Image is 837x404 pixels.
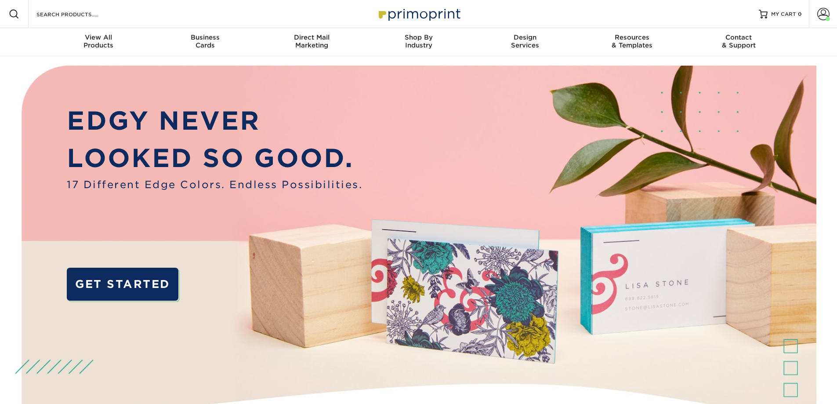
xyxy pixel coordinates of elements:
[365,33,472,49] div: Industry
[685,33,792,41] span: Contact
[685,33,792,49] div: & Support
[152,33,258,41] span: Business
[67,102,362,140] p: EDGY NEVER
[365,33,472,41] span: Shop By
[258,28,365,56] a: Direct MailMarketing
[67,177,362,192] span: 17 Different Edge Colors. Endless Possibilities.
[579,33,685,41] span: Resources
[365,28,472,56] a: Shop ByIndustry
[798,11,802,17] span: 0
[36,9,121,19] input: SEARCH PRODUCTS.....
[258,33,365,41] span: Direct Mail
[771,11,796,18] span: MY CART
[579,33,685,49] div: & Templates
[45,33,152,49] div: Products
[67,268,178,301] a: GET STARTED
[472,28,579,56] a: DesignServices
[472,33,579,41] span: Design
[152,28,258,56] a: BusinessCards
[45,28,152,56] a: View AllProducts
[472,33,579,49] div: Services
[685,28,792,56] a: Contact& Support
[152,33,258,49] div: Cards
[375,4,463,23] img: Primoprint
[67,139,362,177] p: LOOKED SO GOOD.
[45,33,152,41] span: View All
[579,28,685,56] a: Resources& Templates
[258,33,365,49] div: Marketing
